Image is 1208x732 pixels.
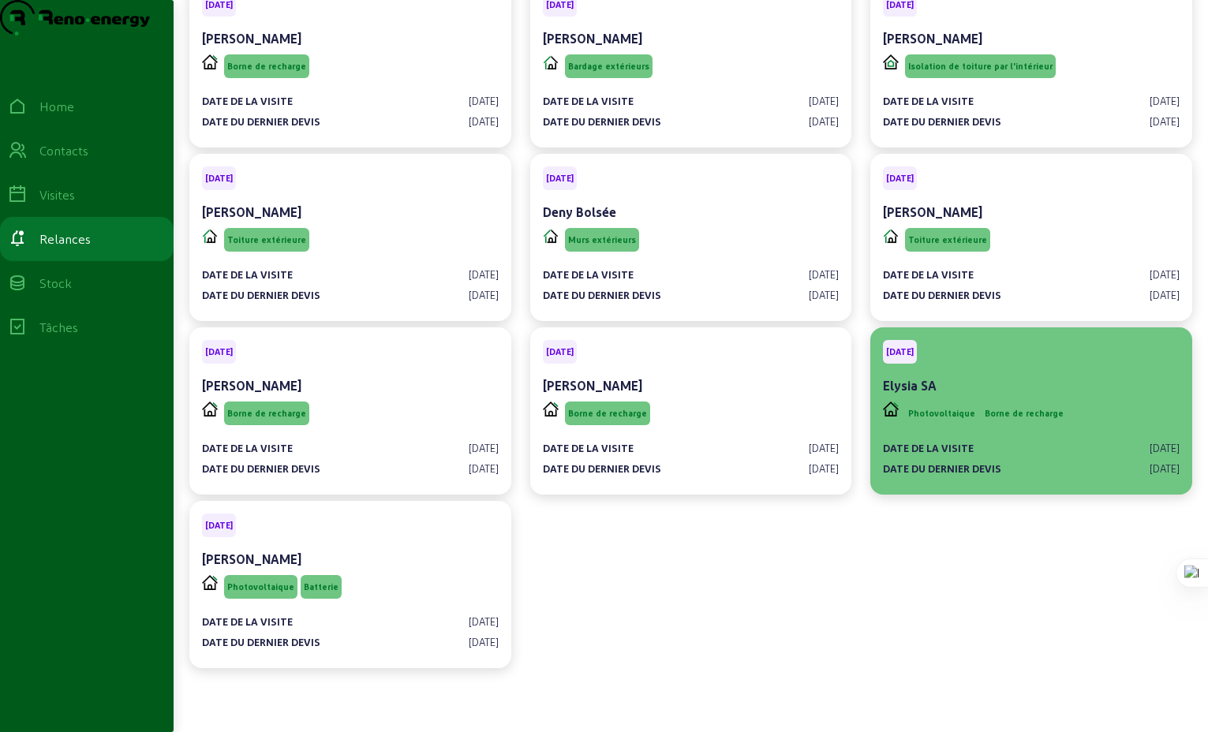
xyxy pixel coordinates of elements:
[205,520,233,531] span: [DATE]
[883,401,899,416] img: PVELEC
[543,378,642,393] cam-card-title: [PERSON_NAME]
[205,173,233,184] span: [DATE]
[543,288,661,302] div: Date du dernier devis
[883,288,1001,302] div: Date du dernier devis
[985,408,1064,419] span: Borne de recharge
[202,288,320,302] div: Date du dernier devis
[809,441,839,455] div: [DATE]
[202,635,320,649] div: Date du dernier devis
[546,346,574,357] span: [DATE]
[227,234,306,245] span: Toiture extérieure
[202,441,293,455] div: Date de la visite
[39,185,75,204] div: Visites
[469,288,499,302] div: [DATE]
[1150,288,1180,302] div: [DATE]
[886,346,914,357] span: [DATE]
[543,267,634,282] div: Date de la visite
[469,267,499,282] div: [DATE]
[543,441,634,455] div: Date de la visite
[908,408,975,419] span: Photovoltaique
[568,408,647,419] span: Borne de recharge
[543,204,616,219] cam-card-title: Deny Bolsée
[809,114,839,129] div: [DATE]
[469,114,499,129] div: [DATE]
[202,94,293,108] div: Date de la visite
[883,461,1001,476] div: Date du dernier devis
[883,228,899,244] img: CITE
[883,31,982,46] cam-card-title: [PERSON_NAME]
[202,378,301,393] cam-card-title: [PERSON_NAME]
[543,94,634,108] div: Date de la visite
[202,204,301,219] cam-card-title: [PERSON_NAME]
[568,234,636,245] span: Murs extérieurs
[39,97,74,116] div: Home
[543,461,661,476] div: Date du dernier devis
[202,31,301,46] cam-card-title: [PERSON_NAME]
[227,408,306,419] span: Borne de recharge
[883,267,974,282] div: Date de la visite
[202,551,301,566] cam-card-title: [PERSON_NAME]
[1150,461,1180,476] div: [DATE]
[568,61,649,72] span: Bardage extérieurs
[1150,114,1180,129] div: [DATE]
[908,61,1053,72] span: Isolation de toiture par l'intérieur
[469,614,499,629] div: [DATE]
[883,94,974,108] div: Date de la visite
[543,228,559,244] img: CIME
[202,114,320,129] div: Date du dernier devis
[1150,94,1180,108] div: [DATE]
[1150,441,1180,455] div: [DATE]
[202,401,218,416] img: PVELEC
[39,230,91,248] div: Relances
[39,274,72,293] div: Stock
[469,441,499,455] div: [DATE]
[227,61,306,72] span: Borne de recharge
[202,575,218,590] img: PVELEC
[39,318,78,337] div: Tâches
[809,267,839,282] div: [DATE]
[883,114,1001,129] div: Date du dernier devis
[809,461,839,476] div: [DATE]
[908,234,987,245] span: Toiture extérieure
[205,346,233,357] span: [DATE]
[202,614,293,629] div: Date de la visite
[883,54,899,69] img: CITI
[469,94,499,108] div: [DATE]
[546,173,574,184] span: [DATE]
[543,401,559,416] img: PVELEC
[886,173,914,184] span: [DATE]
[202,267,293,282] div: Date de la visite
[469,635,499,649] div: [DATE]
[883,378,937,393] cam-card-title: Elysia SA
[202,54,218,69] img: PVELEC
[227,581,294,592] span: Photovoltaique
[543,114,661,129] div: Date du dernier devis
[469,461,499,476] div: [DATE]
[202,461,320,476] div: Date du dernier devis
[543,31,642,46] cam-card-title: [PERSON_NAME]
[543,54,559,70] img: CITE
[883,204,982,219] cam-card-title: [PERSON_NAME]
[809,288,839,302] div: [DATE]
[883,441,974,455] div: Date de la visite
[39,141,88,160] div: Contacts
[304,581,338,592] span: Batterie
[809,94,839,108] div: [DATE]
[202,228,218,244] img: CITE
[1150,267,1180,282] div: [DATE]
